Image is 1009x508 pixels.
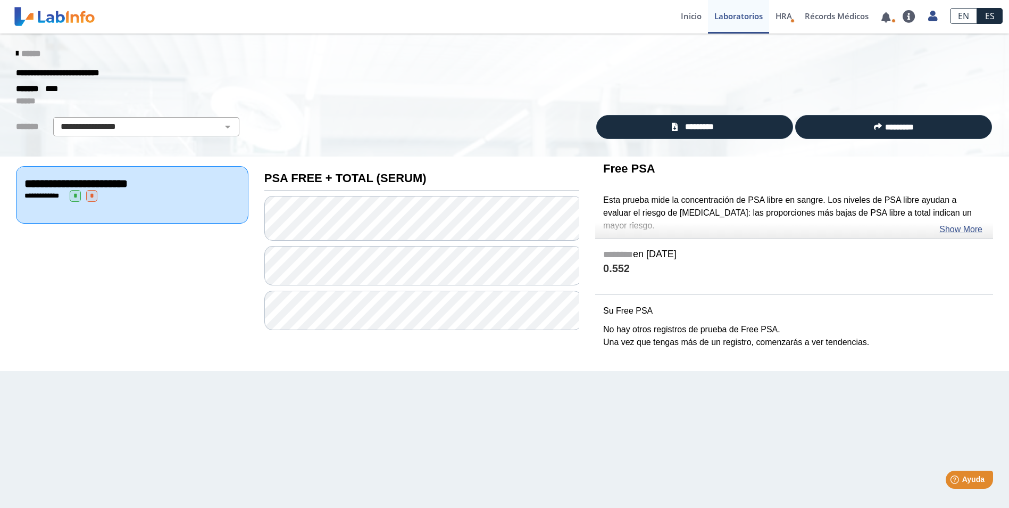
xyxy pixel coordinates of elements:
iframe: Help widget launcher [914,466,997,496]
a: Show More [939,223,982,236]
b: PSA FREE + TOTAL (SERUM) [264,171,427,185]
b: Free PSA [603,162,655,175]
a: EN [950,8,977,24]
span: HRA [775,11,792,21]
h4: 0.552 [603,263,985,276]
p: Esta prueba mide la concentración de PSA libre en sangre. Los niveles de PSA libre ayudan a evalu... [603,194,985,232]
a: ES [977,8,1003,24]
h5: en [DATE] [603,249,985,261]
p: Su Free PSA [603,305,985,317]
p: No hay otros registros de prueba de Free PSA. Una vez que tengas más de un registro, comenzarás a... [603,323,985,349]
